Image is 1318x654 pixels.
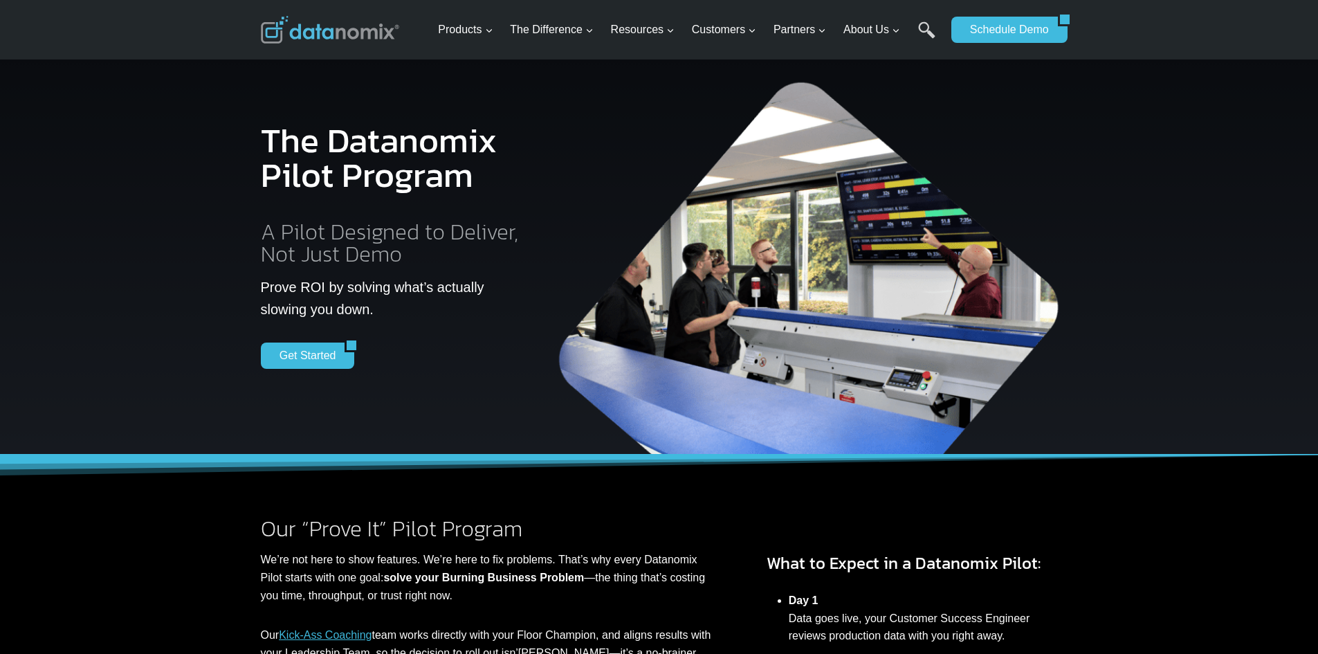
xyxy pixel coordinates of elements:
strong: Day 1 [789,594,818,606]
span: About Us [843,21,900,39]
h3: What to Expect in a Datanomix Pilot: [767,551,1058,576]
img: The Datanomix Production Monitoring Pilot Program [551,69,1070,455]
li: Data goes live, your Customer Success Engineer reviews production data with you right away. [789,584,1058,652]
h2: A Pilot Designed to Deliver, Not Just Demo [261,221,529,265]
a: Search [918,21,935,53]
img: Datanomix [261,16,399,44]
a: Kick-Ass Coaching [279,629,372,641]
strong: solve your Burning Business Problem [383,572,584,583]
span: Partners [774,21,826,39]
p: We’re not here to show features. We’re here to fix problems. That’s why every Datanomix Pilot sta... [261,551,711,604]
a: Get Started [261,343,345,369]
h1: The Datanomix Pilot Program [261,112,529,203]
span: Resources [611,21,675,39]
span: The Difference [510,21,594,39]
p: Prove ROI by solving what’s actually slowing you down. [261,276,529,320]
span: Products [438,21,493,39]
span: Customers [692,21,756,39]
h2: Our “Prove It” Pilot Program [261,518,711,540]
nav: Primary Navigation [432,8,944,53]
a: Schedule Demo [951,17,1058,43]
